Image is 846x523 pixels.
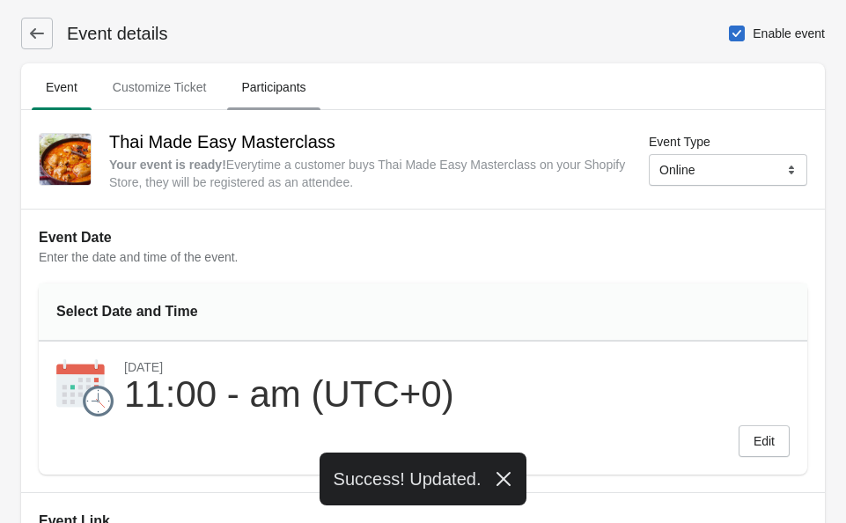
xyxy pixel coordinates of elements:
[109,128,629,156] h2: Thai Made Easy Masterclass
[753,25,825,42] span: Enable event
[39,250,238,264] span: Enter the date and time of the event.
[56,301,276,322] div: Select Date and Time
[40,134,91,185] img: massamancurry.jpg
[39,227,807,248] h2: Event Date
[32,71,92,103] span: Event
[649,133,710,151] label: Event Type
[124,359,454,375] div: [DATE]
[109,158,226,172] strong: Your event is ready !
[56,359,114,416] img: calendar-9220d27974dede90758afcd34f990835.png
[227,71,320,103] span: Participants
[53,21,168,46] h1: Event details
[739,425,790,457] button: Edit
[109,156,629,191] div: Everytime a customer buys Thai Made Easy Masterclass on your Shopify Store, they will be register...
[754,434,775,448] span: Edit
[99,71,221,103] span: Customize Ticket
[320,453,527,505] div: Success! Updated.
[124,375,454,414] div: 11:00 - am (UTC+0)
